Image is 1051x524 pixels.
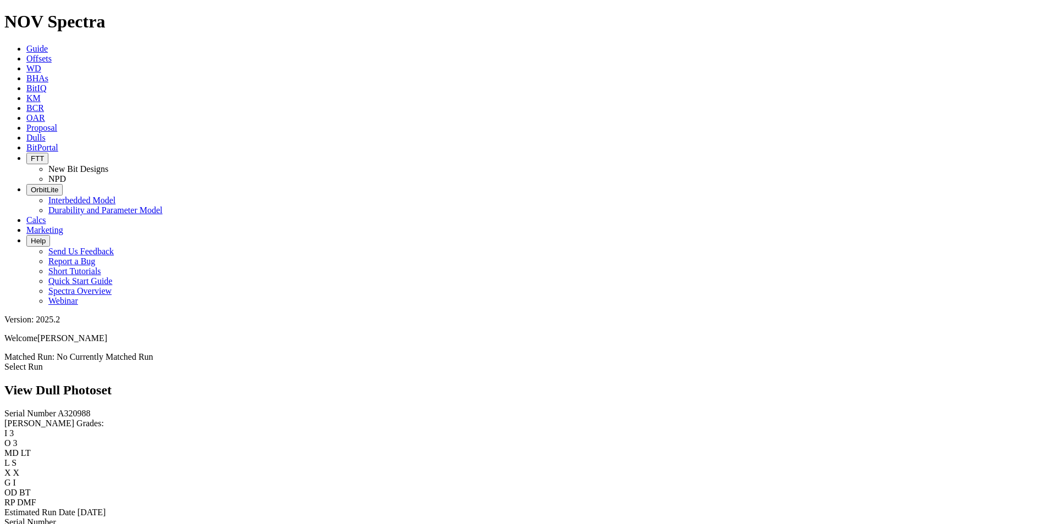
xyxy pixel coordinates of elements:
[78,508,106,517] span: [DATE]
[48,174,66,183] a: NPD
[48,164,108,174] a: New Bit Designs
[48,286,112,296] a: Spectra Overview
[4,315,1047,325] div: Version: 2025.2
[26,215,46,225] a: Calcs
[4,12,1047,32] h1: NOV Spectra
[17,498,36,507] span: DMF
[31,186,58,194] span: OrbitLite
[4,362,43,371] a: Select Run
[26,123,57,132] a: Proposal
[37,333,107,343] span: [PERSON_NAME]
[9,428,14,438] span: 3
[26,235,50,247] button: Help
[19,488,30,497] span: BT
[4,478,11,487] label: G
[4,508,75,517] label: Estimated Run Date
[26,64,41,73] a: WD
[26,74,48,83] a: BHAs
[31,154,44,163] span: FTT
[58,409,91,418] span: A320988
[4,409,56,418] label: Serial Number
[13,438,18,448] span: 3
[26,93,41,103] a: KM
[4,438,11,448] label: O
[26,83,46,93] a: BitIQ
[48,205,163,215] a: Durability and Parameter Model
[26,184,63,196] button: OrbitLite
[48,276,112,286] a: Quick Start Guide
[26,225,63,235] a: Marketing
[26,103,44,113] a: BCR
[4,468,11,477] label: X
[4,498,15,507] label: RP
[48,257,95,266] a: Report a Bug
[4,419,1047,428] div: [PERSON_NAME] Grades:
[13,468,20,477] span: X
[26,54,52,63] a: Offsets
[26,44,48,53] a: Guide
[48,247,114,256] a: Send Us Feedback
[48,296,78,305] a: Webinar
[48,196,115,205] a: Interbedded Model
[13,478,16,487] span: I
[21,448,31,458] span: LT
[31,237,46,245] span: Help
[26,133,46,142] a: Dulls
[57,352,153,361] span: No Currently Matched Run
[4,448,19,458] label: MD
[26,143,58,152] a: BitPortal
[48,266,101,276] a: Short Tutorials
[4,458,9,467] label: L
[4,488,17,497] label: OD
[26,153,48,164] button: FTT
[4,333,1047,343] p: Welcome
[4,383,1047,398] h2: View Dull Photoset
[26,113,45,122] a: OAR
[4,352,54,361] span: Matched Run:
[12,458,16,467] span: S
[4,428,7,438] label: I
